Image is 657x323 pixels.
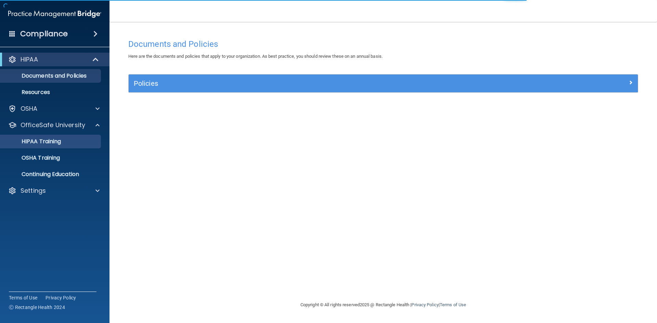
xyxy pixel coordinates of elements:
p: HIPAA Training [4,138,61,145]
span: Here are the documents and policies that apply to your organization. As best practice, you should... [128,54,383,59]
a: OfficeSafe University [8,121,100,129]
a: Policies [134,78,633,89]
a: Terms of Use [9,294,37,301]
div: Copyright © All rights reserved 2025 @ Rectangle Health | | [258,294,508,316]
img: PMB logo [8,7,101,21]
p: Settings [21,187,46,195]
p: OSHA [21,105,38,113]
p: OfficeSafe University [21,121,85,129]
a: OSHA [8,105,100,113]
a: Privacy Policy [411,302,438,307]
p: Resources [4,89,98,96]
p: OSHA Training [4,154,60,161]
h5: Policies [134,80,505,87]
a: HIPAA [8,55,99,64]
a: Terms of Use [440,302,466,307]
h4: Documents and Policies [128,40,638,49]
h4: Compliance [20,29,68,39]
span: Ⓒ Rectangle Health 2024 [9,304,65,311]
a: Settings [8,187,100,195]
p: Continuing Education [4,171,98,178]
a: Privacy Policy [46,294,76,301]
p: Documents and Policies [4,72,98,79]
p: HIPAA [21,55,38,64]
